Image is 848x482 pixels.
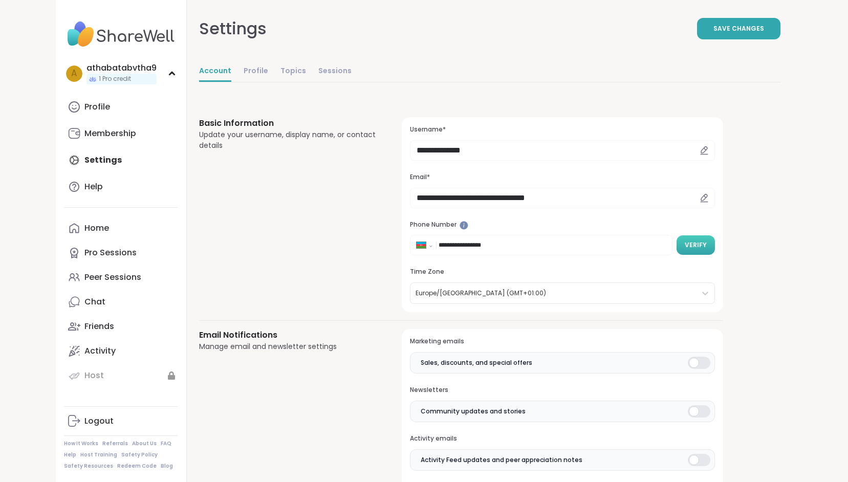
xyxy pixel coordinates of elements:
[64,121,178,146] a: Membership
[713,24,764,33] span: Save Changes
[199,129,378,151] div: Update your username, display name, or contact details
[64,314,178,339] a: Friends
[64,216,178,240] a: Home
[410,337,714,346] h3: Marketing emails
[84,321,114,332] div: Friends
[199,329,378,341] h3: Email Notifications
[410,434,714,443] h3: Activity emails
[199,117,378,129] h3: Basic Information
[199,341,378,352] div: Manage email and newsletter settings
[161,463,173,470] a: Blog
[421,358,532,367] span: Sales, discounts, and special offers
[64,440,98,447] a: How It Works
[84,223,109,234] div: Home
[64,174,178,199] a: Help
[84,101,110,113] div: Profile
[421,455,582,465] span: Activity Feed updates and peer appreciation notes
[64,339,178,363] a: Activity
[64,240,178,265] a: Pro Sessions
[71,67,77,80] span: a
[161,440,171,447] a: FAQ
[677,235,715,255] button: Verify
[280,61,306,82] a: Topics
[84,128,136,139] div: Membership
[318,61,352,82] a: Sessions
[99,75,131,83] span: 1 Pro credit
[199,16,267,41] div: Settings
[80,451,117,458] a: Host Training
[84,345,116,357] div: Activity
[697,18,780,39] button: Save Changes
[199,61,231,82] a: Account
[84,181,103,192] div: Help
[84,272,141,283] div: Peer Sessions
[84,296,105,308] div: Chat
[244,61,268,82] a: Profile
[84,370,104,381] div: Host
[84,415,114,427] div: Logout
[410,173,714,182] h3: Email*
[64,16,178,52] img: ShareWell Nav Logo
[460,221,468,230] iframe: Spotlight
[685,240,707,250] span: Verify
[121,451,158,458] a: Safety Policy
[64,409,178,433] a: Logout
[117,463,157,470] a: Redeem Code
[64,290,178,314] a: Chat
[64,363,178,388] a: Host
[84,247,137,258] div: Pro Sessions
[64,463,113,470] a: Safety Resources
[64,265,178,290] a: Peer Sessions
[421,407,526,416] span: Community updates and stories
[86,62,157,74] div: athabatabvtha9
[64,95,178,119] a: Profile
[410,268,714,276] h3: Time Zone
[64,451,76,458] a: Help
[410,386,714,395] h3: Newsletters
[410,221,714,229] h3: Phone Number
[410,125,714,134] h3: Username*
[132,440,157,447] a: About Us
[102,440,128,447] a: Referrals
